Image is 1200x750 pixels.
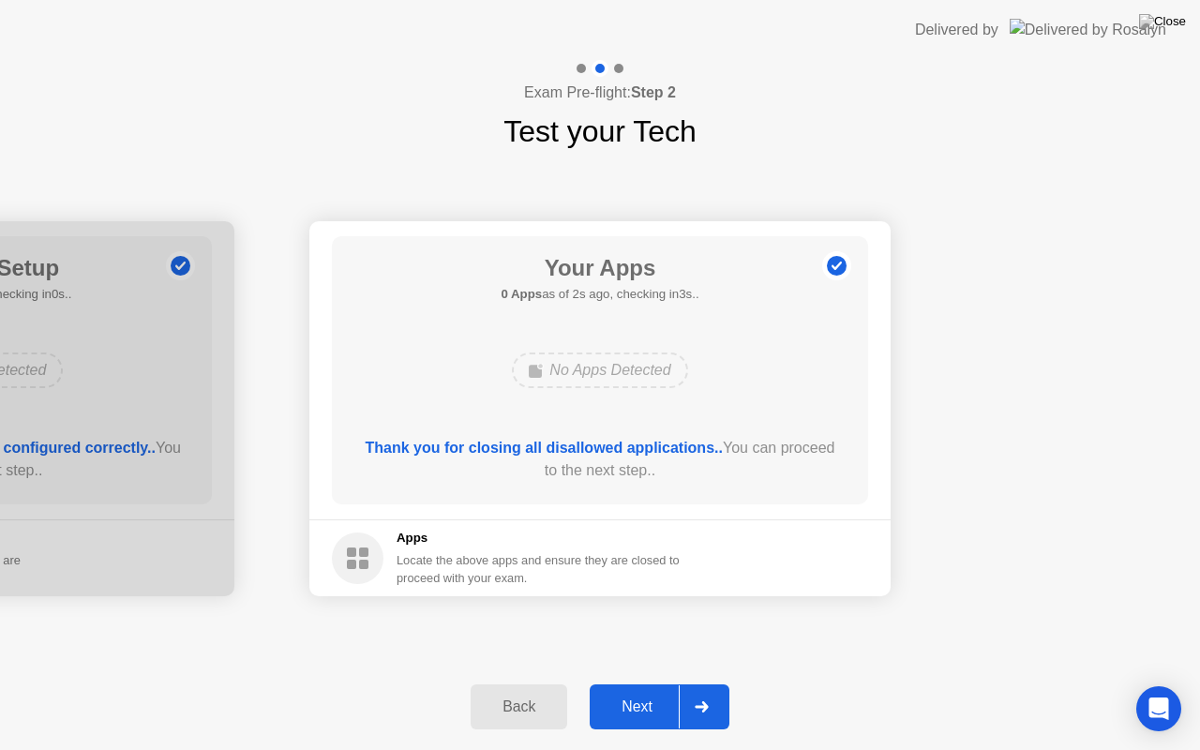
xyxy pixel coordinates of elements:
[366,440,723,456] b: Thank you for closing all disallowed applications..
[397,529,681,547] h5: Apps
[471,684,567,729] button: Back
[512,352,687,388] div: No Apps Detected
[1010,19,1166,40] img: Delivered by Rosalyn
[631,84,676,100] b: Step 2
[1139,14,1186,29] img: Close
[524,82,676,104] h4: Exam Pre-flight:
[501,285,698,304] h5: as of 2s ago, checking in3s..
[359,437,842,482] div: You can proceed to the next step..
[476,698,562,715] div: Back
[1136,686,1181,731] div: Open Intercom Messenger
[595,698,679,715] div: Next
[590,684,729,729] button: Next
[397,551,681,587] div: Locate the above apps and ensure they are closed to proceed with your exam.
[503,109,697,154] h1: Test your Tech
[915,19,998,41] div: Delivered by
[501,287,542,301] b: 0 Apps
[501,251,698,285] h1: Your Apps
